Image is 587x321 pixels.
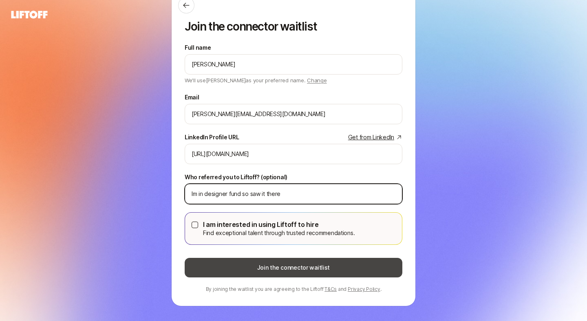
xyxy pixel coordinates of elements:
[192,149,395,159] input: e.g. https://www.linkedin.com/in/melanie-perkins
[192,59,395,69] input: e.g. Melanie Perkins
[203,219,355,230] p: I am interested in using Liftoff to hire
[185,92,199,102] label: Email
[348,132,402,142] a: Get from LinkedIn
[324,286,337,292] a: T&Cs
[192,109,392,119] input: e.g. melanie@liftoff.xyz
[348,286,380,292] a: Privacy Policy
[307,77,327,84] span: Change
[185,172,287,182] label: Who referred you to Liftoff? (optional)
[192,189,395,199] input: e.g. David Carder
[192,222,198,228] button: I am interested in using Liftoff to hireFind exceptional talent through trusted recommendations.
[185,75,327,84] p: We'll use [PERSON_NAME] as your preferred name.
[185,43,211,53] label: Full name
[185,286,402,293] p: By joining the waitlist you are agreeing to the Liftoff and .
[185,132,239,142] div: LinkedIn Profile URL
[203,228,355,238] p: Find exceptional talent through trusted recommendations.
[185,20,402,33] p: Join the connector waitlist
[185,258,402,277] button: Join the connector waitlist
